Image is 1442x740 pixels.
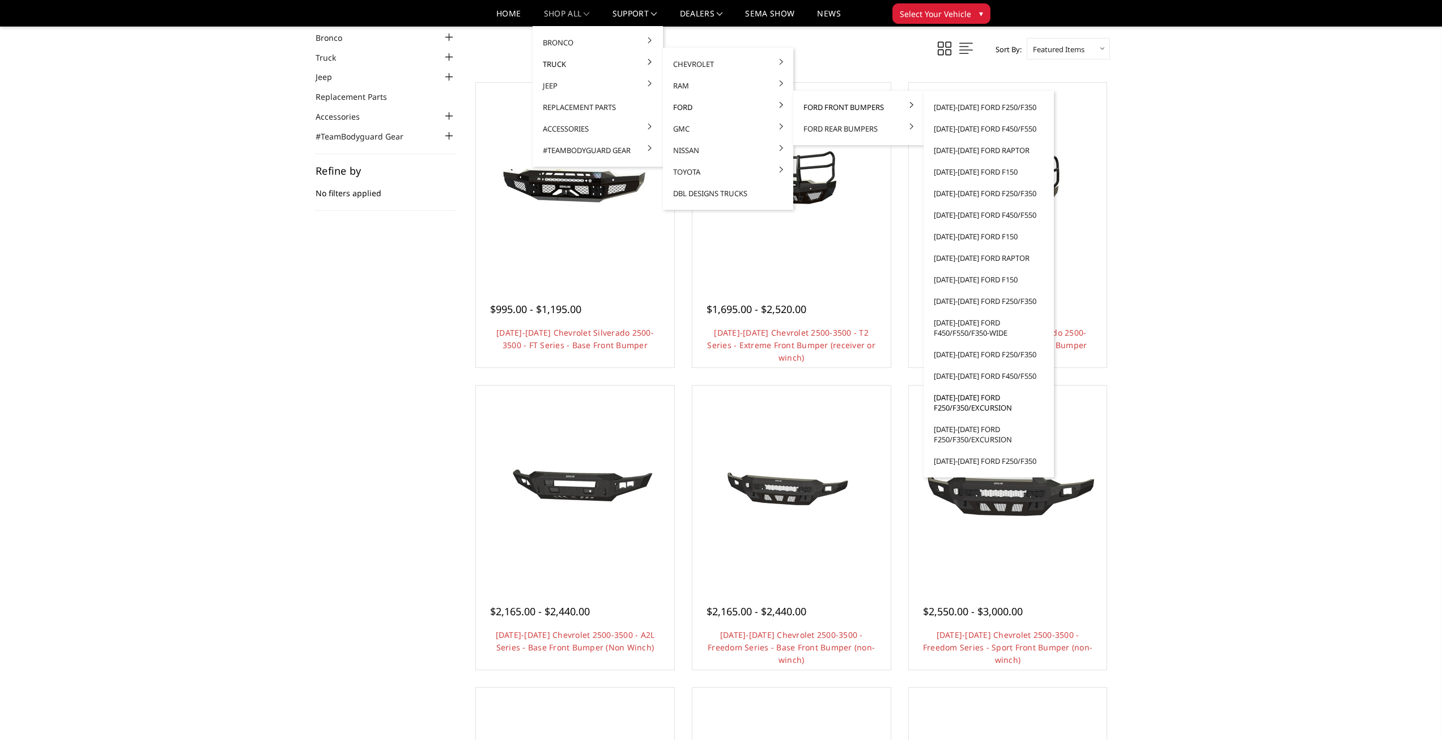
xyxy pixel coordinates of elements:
a: Dealers [680,10,723,26]
a: Bronco [537,32,658,53]
a: Jeep [537,75,658,96]
a: [DATE]-[DATE] Ford F250/F350 [928,450,1049,472]
a: Jeep [316,71,346,83]
span: $1,695.00 - $2,520.00 [707,302,806,316]
a: Chevrolet [667,53,789,75]
a: [DATE]-[DATE] Ford F250/F350 [928,344,1049,365]
a: Ford [667,96,789,118]
a: [DATE]-[DATE] Ford F450/F550/F350-wide [928,312,1049,344]
a: [DATE]-[DATE] Ford F150 [928,226,1049,247]
span: $2,165.00 - $2,440.00 [707,604,806,618]
a: Accessories [537,118,658,139]
a: [DATE]-[DATE] Chevrolet 2500-3500 - A2L Series - Base Front Bumper (Non Winch) [496,629,655,653]
a: [DATE]-[DATE] Ford Raptor [928,247,1049,269]
a: Ram [667,75,789,96]
a: [DATE]-[DATE] Chevrolet 2500-3500 - Freedom Series - Base Front Bumper (non-winch) [708,629,875,665]
a: #TeamBodyguard Gear [537,139,658,161]
a: Toyota [667,161,789,183]
a: [DATE]-[DATE] Ford F250/F350 [928,183,1049,204]
a: [DATE]-[DATE] Ford F250/F350 [928,290,1049,312]
a: Ford Rear Bumpers [798,118,919,139]
a: Home [496,10,521,26]
a: [DATE]-[DATE] Ford F450/F550 [928,118,1049,139]
a: Replacement Parts [316,91,401,103]
a: 2020-2023 Chevrolet 2500-3500 - Freedom Series - Base Front Bumper (non-winch) 2020-2023 Chevrole... [695,388,888,581]
button: Select Your Vehicle [892,3,990,24]
span: $2,165.00 - $2,440.00 [490,604,590,618]
a: Truck [316,52,350,64]
a: [DATE]-[DATE] Chevrolet 2500-3500 - T2 Series - Extreme Front Bumper (receiver or winch) [707,327,875,363]
span: $995.00 - $1,195.00 [490,302,581,316]
a: News [817,10,840,26]
span: ▾ [979,7,983,19]
a: [DATE]-[DATE] Ford F250/F350/Excursion [928,387,1049,418]
a: 2020-2023 Chevrolet 2500-3500 - Freedom Series - Sport Front Bumper (non-winch) [912,388,1104,581]
a: DBL Designs Trucks [667,183,789,204]
img: 2020-2023 Chevrolet 2500-3500 - Freedom Series - Sport Front Bumper (non-winch) [917,444,1098,526]
a: GMC [667,118,789,139]
a: [DATE]-[DATE] Chevrolet Silverado 2500-3500 - FT Series - Base Front Bumper [496,327,654,350]
a: [DATE]-[DATE] Chevrolet 2500-3500 - Freedom Series - Sport Front Bumper (non-winch) [923,629,1092,665]
a: Truck [537,53,658,75]
div: No filters applied [316,166,456,211]
span: Select Your Vehicle [900,8,971,20]
span: $1,495.00 - $1,895.00 [923,302,1023,316]
a: 2020-2023 Chevrolet Silverado 2500-3500 - FT Series - Base Front Bumper 2020-2023 Chevrolet Silve... [479,86,671,278]
a: shop all [544,10,590,26]
a: Ford Front Bumpers [798,96,919,118]
a: [DATE]-[DATE] Ford F250/F350 [928,96,1049,118]
a: [DATE]-[DATE] Ford F150 [928,269,1049,290]
label: Sort By: [989,41,1022,58]
a: Bronco [316,32,356,44]
a: Accessories [316,111,374,122]
a: [DATE]-[DATE] Ford F150 [928,161,1049,183]
span: $2,550.00 - $3,000.00 [923,604,1023,618]
a: 2020-2023 Chevrolet Silverado 2500-3500 - FT Series - Extreme Front Bumper 2020-2023 Chevrolet Si... [912,86,1104,278]
a: Support [612,10,657,26]
a: Nissan [667,139,789,161]
a: [DATE]-[DATE] Ford F250/F350/Excursion [928,418,1049,450]
a: Replacement Parts [537,96,658,118]
a: #TeamBodyguard Gear [316,130,418,142]
a: SEMA Show [745,10,794,26]
a: [DATE]-[DATE] Ford F450/F550 [928,204,1049,226]
a: 2020-2023 Chevrolet 2500-3500 - A2L Series - Base Front Bumper (Non Winch) 2020 Chevrolet HD - Av... [479,388,671,581]
a: [DATE]-[DATE] Ford Raptor [928,139,1049,161]
h5: Refine by [316,166,456,176]
a: [DATE]-[DATE] Ford F450/F550 [928,365,1049,387]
